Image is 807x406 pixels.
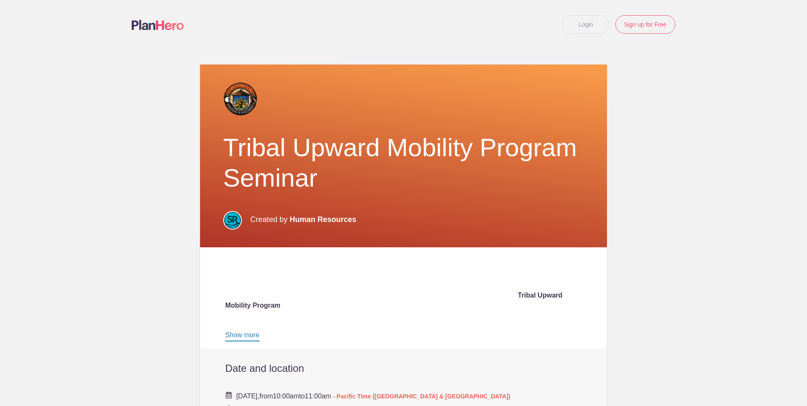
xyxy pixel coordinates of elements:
[223,82,257,116] img: Tribal logo slider
[273,392,299,400] span: 10:00am
[132,20,184,30] img: Logo main planhero
[223,211,242,230] img: Filled in color
[225,321,582,341] div: 📝 Please be sure to include your when registering.
[223,133,584,193] h1: Tribal Upward Mobility Program Seminar
[615,15,675,34] a: Sign up for Free
[333,393,510,400] span: - Pacific Time ([GEOGRAPHIC_DATA] & [GEOGRAPHIC_DATA])
[236,392,260,400] span: [DATE],
[250,210,356,229] p: Created by
[290,215,356,224] span: Human Resources
[225,362,582,375] h2: Date and location
[305,392,331,400] span: 11:00am
[225,292,563,309] strong: Tribal Upward Mobility Program
[225,331,260,341] a: Show more
[225,290,582,311] div: Join us to learn more about exciting opportunities at [GEOGRAPHIC_DATA] and discover how the can ...
[225,269,582,282] h2: Introducing The Tribal Upward Mobility Program!
[562,15,609,34] a: Login
[225,392,232,398] img: Cal purple
[236,392,510,400] span: from to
